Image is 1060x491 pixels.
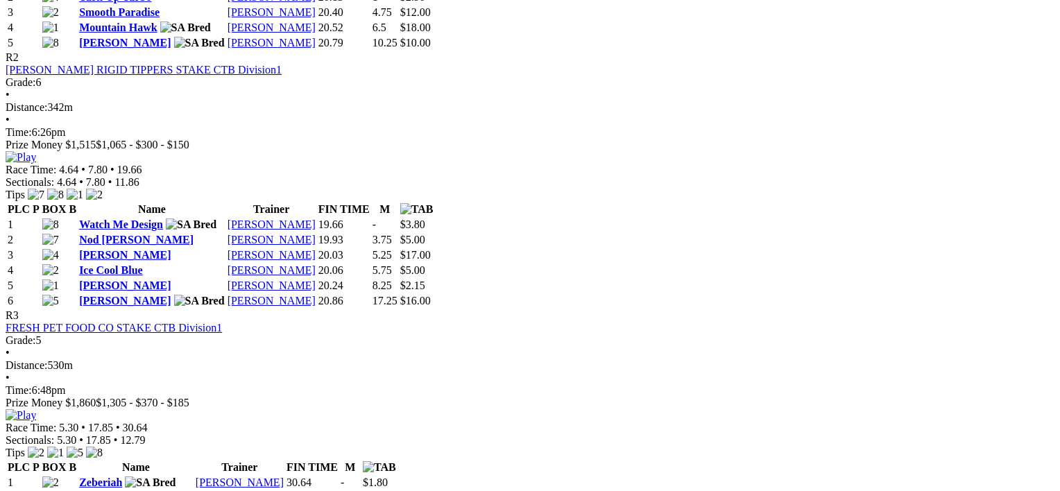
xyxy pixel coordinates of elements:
a: [PERSON_NAME] [79,249,171,261]
span: Tips [6,189,25,200]
span: Grade: [6,76,36,88]
a: [PERSON_NAME] [228,249,316,261]
td: 19.66 [318,218,370,232]
span: Race Time: [6,164,56,175]
th: Name [78,203,225,216]
span: • [6,89,10,101]
th: FIN TIME [318,203,370,216]
span: Race Time: [6,422,56,433]
span: PLC [8,461,30,473]
td: 20.79 [318,36,370,50]
text: 10.25 [373,37,397,49]
img: 8 [86,447,103,459]
span: BOX [42,203,67,215]
td: 5 [7,36,40,50]
a: [PERSON_NAME] [79,279,171,291]
span: 12.79 [120,434,145,446]
img: 8 [42,218,59,231]
span: 19.66 [117,164,142,175]
span: • [116,422,120,433]
div: 6:48pm [6,384,1044,397]
span: 17.85 [88,422,113,433]
a: [PERSON_NAME] [228,264,316,276]
img: SA Bred [160,21,211,34]
a: Nod [PERSON_NAME] [79,234,194,245]
a: [PERSON_NAME] [228,295,316,307]
img: SA Bred [166,218,216,231]
img: 8 [42,37,59,49]
img: 2 [42,476,59,489]
a: [PERSON_NAME] [79,37,171,49]
span: 11.86 [114,176,139,188]
span: • [6,347,10,359]
span: • [6,114,10,126]
span: • [6,372,10,384]
text: 4.75 [373,6,392,18]
td: 4 [7,21,40,35]
span: Sectionals: [6,434,54,446]
img: 7 [28,189,44,201]
td: 19.93 [318,233,370,247]
img: Play [6,409,36,422]
span: 5.30 [59,422,78,433]
span: Distance: [6,359,47,371]
span: $1,065 - $300 - $150 [96,139,189,150]
td: 1 [7,218,40,232]
text: 8.25 [373,279,392,291]
img: 1 [67,189,83,201]
div: Prize Money $1,515 [6,139,1044,151]
span: $2.15 [400,279,425,291]
th: Trainer [227,203,316,216]
a: [PERSON_NAME] [228,279,316,291]
a: [PERSON_NAME] [228,6,316,18]
img: 5 [42,295,59,307]
td: 5 [7,279,40,293]
td: 20.24 [318,279,370,293]
img: Play [6,151,36,164]
span: $12.00 [400,6,431,18]
td: 20.52 [318,21,370,35]
td: 3 [7,248,40,262]
span: 4.64 [59,164,78,175]
span: Tips [6,447,25,458]
span: R3 [6,309,19,321]
img: 2 [42,264,59,277]
span: B [69,203,76,215]
img: 1 [42,21,59,34]
span: • [81,164,85,175]
td: 20.03 [318,248,370,262]
a: Smooth Paradise [79,6,160,18]
img: 4 [42,249,59,261]
img: 2 [86,189,103,201]
span: Time: [6,384,32,396]
img: SA Bred [125,476,176,489]
span: P [33,461,40,473]
span: Time: [6,126,32,138]
span: $5.00 [400,234,425,245]
span: $1.80 [363,476,388,488]
span: • [79,434,83,446]
img: 8 [47,189,64,201]
img: 2 [28,447,44,459]
text: - [373,218,376,230]
a: [PERSON_NAME] [228,37,316,49]
div: 6 [6,76,1044,89]
td: 1 [7,476,40,490]
span: PLC [8,203,30,215]
a: [PERSON_NAME] [196,476,284,488]
img: TAB [363,461,396,474]
td: 20.40 [318,6,370,19]
td: 6 [7,294,40,308]
a: [PERSON_NAME] RIGID TIPPERS STAKE CTB Division1 [6,64,282,76]
span: • [108,176,112,188]
span: 30.64 [123,422,148,433]
text: 6.5 [373,21,386,33]
span: 7.80 [88,164,108,175]
text: 5.75 [373,264,392,276]
span: 17.85 [86,434,111,446]
th: Name [78,460,194,474]
div: 530m [6,359,1044,372]
span: Sectionals: [6,176,54,188]
td: 20.06 [318,264,370,277]
a: Ice Cool Blue [79,264,143,276]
